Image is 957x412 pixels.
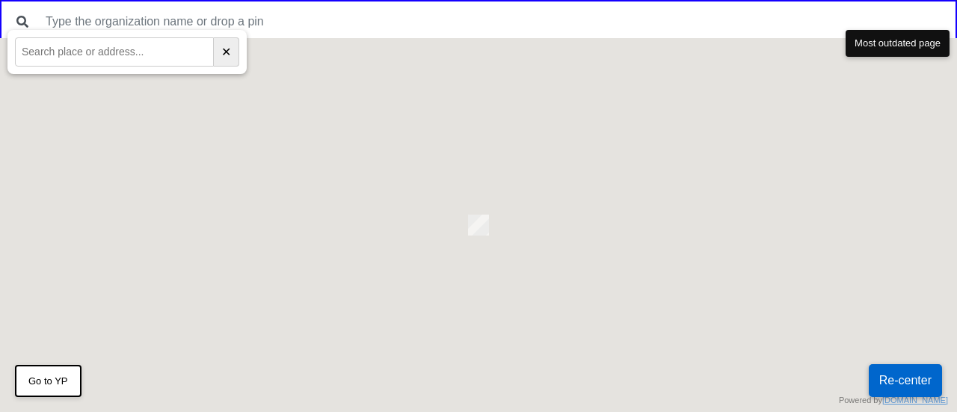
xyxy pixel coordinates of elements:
[869,364,942,397] button: Re-center
[214,37,239,67] button: ✕
[15,37,214,67] input: Search place or address...
[839,394,948,407] div: Powered by
[882,396,948,405] a: [DOMAIN_NAME]
[37,7,950,36] input: Type the organization name or drop a pin
[846,30,950,57] button: Most outdated page
[15,365,81,398] button: Go to YP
